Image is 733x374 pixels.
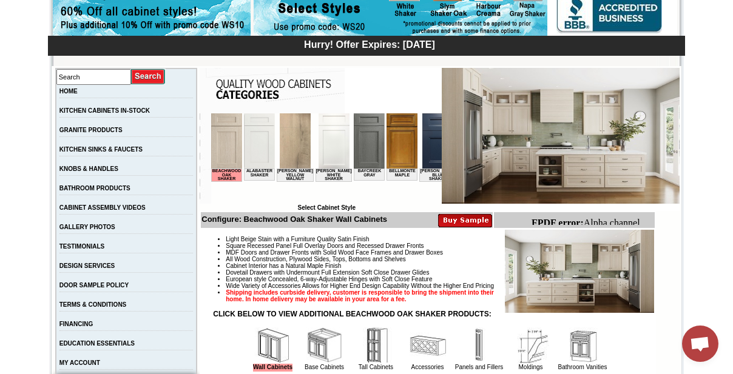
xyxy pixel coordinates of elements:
div: Hurry! Offer Expires: [DATE] [54,38,685,50]
li: Wide Variety of Accessories Allows for Higher End Design Capability Without the Higher End Pricing [226,282,654,289]
li: Dovetail Drawers with Undermount Full Extension Soft Close Drawer Glides [226,269,654,276]
a: GRANITE PRODUCTS [59,127,123,133]
a: CABINET ASSEMBLY VIDEOS [59,204,146,211]
img: Product Image [505,230,654,313]
a: KITCHEN CABINETS IN-STOCK [59,107,150,114]
img: Moldings [513,327,549,364]
a: EDUCATION ESSENTIALS [59,340,135,347]
img: Wall Cabinets [255,327,291,364]
a: Accessories [411,364,444,370]
strong: Shipping includes curbside delivery, customer is responsible to bring the shipment into their hom... [226,289,494,302]
li: European style Concealed, 6-way-Adjustable Hinges with Soft Close Feature [226,276,654,282]
a: Moldings [518,364,542,370]
a: TERMS & CONDITIONS [59,301,127,308]
li: Cabinet Interior has a Natural Maple Finish [226,262,654,269]
a: DOOR SAMPLE POLICY [59,282,129,289]
body: Alpha channel not supported: images/WDC2412_JSI_1.4.jpg.png [5,5,123,38]
strong: CLICK BELOW TO VIEW ADDITIONAL BEACHWOOD OAK SHAKER PRODUCTS: [213,310,491,318]
a: BATHROOM PRODUCTS [59,185,130,192]
a: GALLERY PHOTOS [59,224,115,230]
iframe: Browser incompatible [211,113,442,204]
img: Panels and Fillers [461,327,498,364]
a: Wall Cabinets [253,364,292,372]
a: KNOBS & HANDLES [59,165,118,172]
img: Base Cabinets [306,327,343,364]
div: Open chat [682,326,718,362]
a: TESTIMONIALS [59,243,104,250]
img: Beachwood Oak Shaker [442,68,680,204]
li: MDF Doors and Drawer Fronts with Solid Wood Face Frames and Drawer Boxes [226,249,654,256]
input: Submit [131,68,166,85]
a: Base Cabinets [305,364,344,370]
img: Tall Cabinets [358,327,394,364]
li: Light Beige Stain with a Furniture Quality Satin Finish [226,236,654,242]
a: MY ACCOUNT [59,359,100,366]
td: [PERSON_NAME] Blue Shaker [208,55,245,68]
a: Tall Cabinets [359,364,393,370]
a: KITCHEN SINKS & FAUCETS [59,146,143,153]
li: All Wood Construction, Plywood Sides, Tops, Bottoms and Shelves [226,256,654,262]
a: Bathroom Vanities [558,364,607,370]
a: DESIGN SERVICES [59,262,115,269]
a: Panels and Fillers [455,364,503,370]
b: Select Cabinet Style [297,204,356,211]
li: Square Recessed Panel Full Overlay Doors and Recessed Drawer Fronts [226,242,654,249]
b: Configure: Beachwood Oak Shaker Wall Cabinets [201,215,387,224]
a: HOME [59,88,78,95]
img: Bathroom Vanities [564,327,601,364]
a: FINANCING [59,321,93,327]
b: FPDF error: [5,5,57,15]
img: Accessories [410,327,446,364]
